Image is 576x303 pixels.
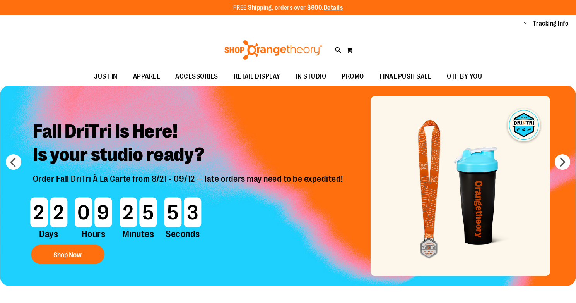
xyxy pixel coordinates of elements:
[86,68,125,86] a: JUST IN
[50,198,67,227] span: 2
[439,68,490,86] a: OTF BY YOU
[234,68,280,85] span: RETAIL DISPLAY
[139,198,157,227] span: 5
[296,68,326,85] span: IN STUDIO
[125,68,168,86] a: APPAREL
[334,68,372,86] a: PROMO
[118,227,158,241] span: Minutes
[233,3,343,12] p: FREE Shipping, orders over $600.
[184,198,201,227] span: 3
[288,68,334,86] a: IN STUDIO
[73,227,113,241] span: Hours
[223,40,323,60] img: Shop Orangetheory
[75,198,92,227] span: 0
[163,227,202,241] span: Seconds
[27,114,351,268] a: Fall DriTri Is Here!Is your studio ready? Order Fall DriTri À La Carte from 8/21 - 09/12 — late o...
[94,198,112,227] span: 9
[29,227,68,241] span: Days
[379,68,432,85] span: FINAL PUSH SALE
[175,68,218,85] span: ACCESSORIES
[164,198,181,227] span: 5
[133,68,160,85] span: APPAREL
[168,68,226,86] a: ACCESSORIES
[447,68,482,85] span: OTF BY YOU
[342,68,364,85] span: PROMO
[120,198,137,227] span: 2
[6,154,21,170] button: prev
[226,68,288,86] a: RETAIL DISPLAY
[27,174,351,193] p: Order Fall DriTri À La Carte from 8/21 - 09/12 — late orders may need to be expedited!
[523,20,527,28] button: Account menu
[372,68,439,86] a: FINAL PUSH SALE
[324,4,343,11] a: Details
[27,114,351,174] h2: Fall DriTri Is Here! Is your studio ready?
[533,19,569,28] a: Tracking Info
[555,154,570,170] button: next
[30,198,48,227] span: 2
[94,68,118,85] span: JUST IN
[31,244,104,264] button: Shop Now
